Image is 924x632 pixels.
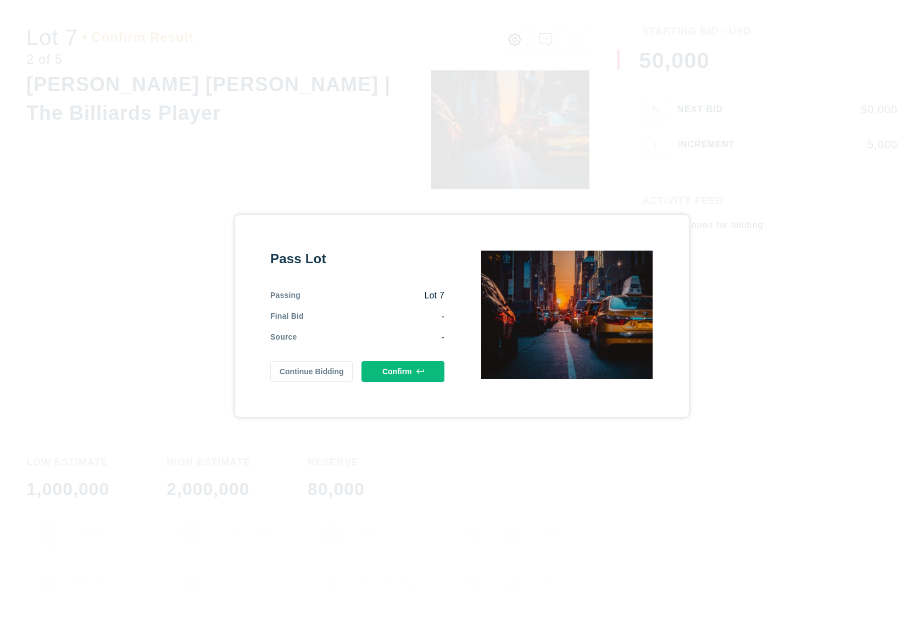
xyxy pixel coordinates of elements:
div: - [297,331,444,343]
div: Passing [270,290,300,302]
div: - [304,311,444,323]
div: Pass Lot [270,250,444,268]
div: Source [270,331,297,343]
div: Final Bid [270,311,304,323]
div: Lot 7 [300,290,444,302]
button: Continue Bidding [270,361,353,382]
button: Confirm [361,361,444,382]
